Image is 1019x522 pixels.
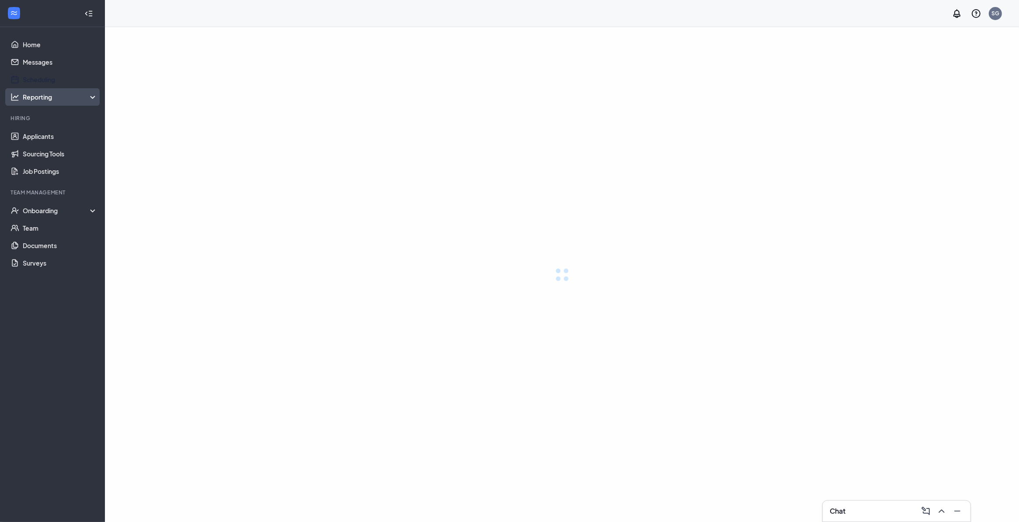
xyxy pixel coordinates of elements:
[23,71,97,88] a: Scheduling
[23,53,97,71] a: Messages
[10,9,18,17] svg: WorkstreamLogo
[23,145,97,162] a: Sourcing Tools
[23,206,98,215] div: Onboarding
[971,8,981,19] svg: QuestionInfo
[936,506,947,516] svg: ChevronUp
[934,504,948,518] button: ChevronUp
[23,162,97,180] a: Job Postings
[10,114,96,122] div: Hiring
[23,219,97,237] a: Team
[991,10,999,17] div: SG
[10,206,19,215] svg: UserCheck
[23,36,97,53] a: Home
[23,93,98,101] div: Reporting
[952,506,963,516] svg: Minimize
[949,504,963,518] button: Minimize
[84,9,93,18] svg: Collapse
[23,254,97,272] a: Surveys
[918,504,932,518] button: ComposeMessage
[830,506,845,516] h3: Chat
[10,93,19,101] svg: Analysis
[23,237,97,254] a: Documents
[10,189,96,196] div: Team Management
[23,128,97,145] a: Applicants
[921,506,931,516] svg: ComposeMessage
[952,8,962,19] svg: Notifications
